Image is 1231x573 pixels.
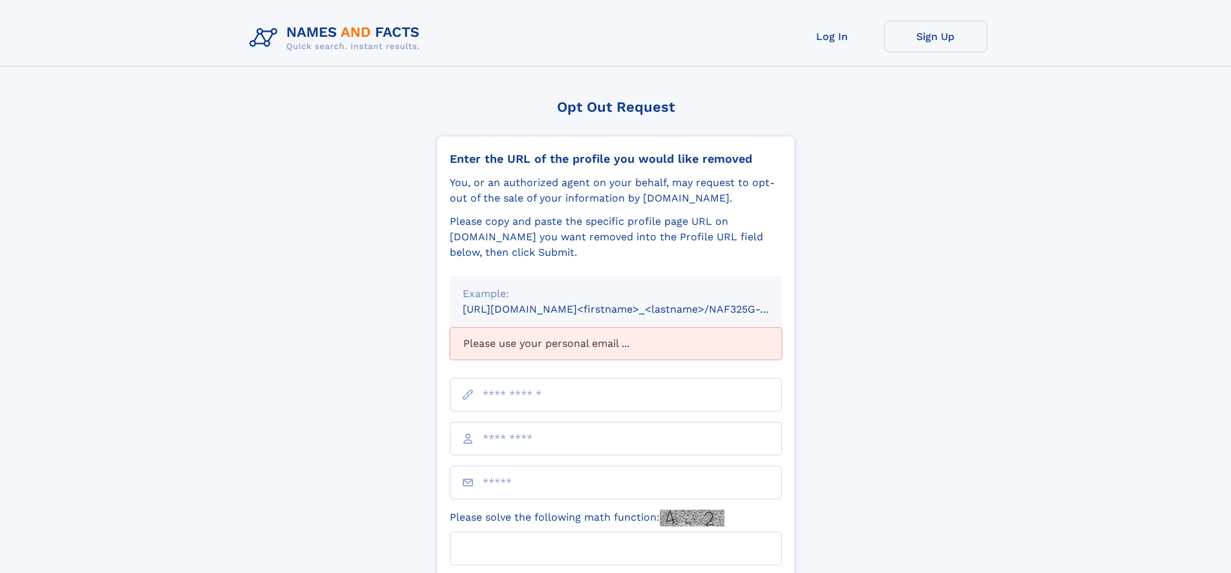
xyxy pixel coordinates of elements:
div: You, or an authorized agent on your behalf, may request to opt-out of the sale of your informatio... [450,175,782,206]
div: Enter the URL of the profile you would like removed [450,152,782,166]
div: Opt Out Request [436,99,795,115]
a: Log In [781,21,884,52]
div: Please copy and paste the specific profile page URL on [DOMAIN_NAME] you want removed into the Pr... [450,214,782,260]
div: Example: [463,286,769,302]
div: Please use your personal email ... [450,328,782,360]
small: [URL][DOMAIN_NAME]<firstname>_<lastname>/NAF325G-xxxxxxxx [463,303,806,315]
label: Please solve the following math function: [450,510,724,526]
img: Logo Names and Facts [244,21,430,56]
a: Sign Up [884,21,987,52]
